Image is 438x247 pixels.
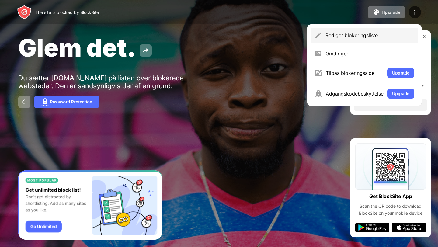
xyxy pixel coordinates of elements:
div: Scan the QR code to download BlockSite on your mobile device [355,203,426,217]
div: Password Protection [50,99,92,104]
img: password.svg [41,98,49,106]
iframe: Banner [18,170,162,240]
div: Tilpas side [381,10,400,15]
img: share.svg [142,47,149,54]
img: pallet.svg [373,9,380,16]
div: Rediger blokeringsliste [325,32,414,38]
img: menu-customize.svg [315,69,322,77]
img: app-store.svg [392,223,426,232]
div: Omdiriger [325,50,414,57]
div: The site is blocked by BlockSite [35,10,99,15]
img: header-logo.svg [17,5,32,19]
div: Du sætter [DOMAIN_NAME] på listen over blokerede websteder. Den er sandsynligvis der af en grund. [18,74,206,90]
div: Tilpas blokeringsside [326,70,384,76]
img: menu-icon.svg [411,9,419,16]
button: Upgrade [387,89,414,99]
img: menu-redirect.svg [315,50,322,57]
img: google-play.svg [355,223,389,232]
img: qrcode.svg [355,143,426,190]
img: menu-password.svg [315,90,322,97]
button: Password Protection [34,96,99,108]
button: Tilpas side [368,6,405,18]
span: Glem det. [18,33,136,62]
img: rate-us-close.svg [422,34,427,39]
div: Get BlockSite App [369,192,412,201]
img: back.svg [21,98,28,106]
button: Upgrade [387,68,414,78]
img: menu-pencil.svg [315,32,322,39]
div: Adgangskodebeskyttelse [326,91,384,97]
